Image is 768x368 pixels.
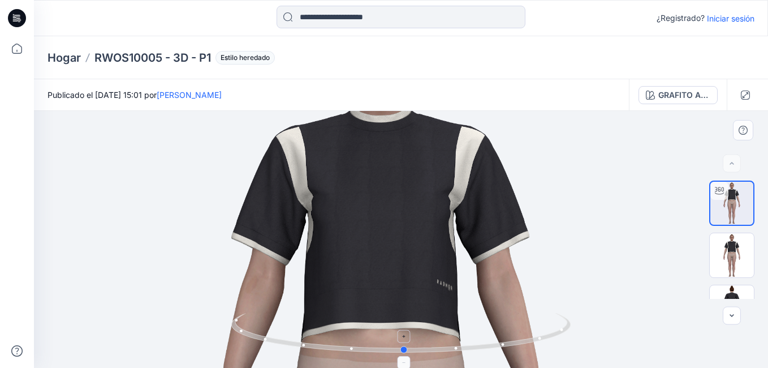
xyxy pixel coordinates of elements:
[215,51,275,65] span: Estilo heredado
[707,12,754,24] p: Iniciar sesión
[710,285,754,330] img: RWOS10005 - 3D - P1_BLUE GRAFITO - NIEVE WHITE_Back
[157,90,222,100] a: [PERSON_NAME]
[657,11,705,25] p: ¿Registrado?
[658,89,710,101] div: BLUE GRAPHITE / SNOW WHITE
[710,233,754,277] img: RWOS10005 - 3D - P1_BLUE GRAFITO - BLANCANIEVES - FRONTAL
[94,50,211,66] p: RWOS10005 - 3D - P1
[48,89,222,101] span: Publicado el [DATE] 15:01 por
[48,50,81,66] a: Hogar
[710,182,753,225] img: tocadiscos-22-09-2025-20:02:04
[638,86,718,104] button: GRAFITO AZUL / BLANCO NIEVE
[211,50,275,66] button: Estilo heredado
